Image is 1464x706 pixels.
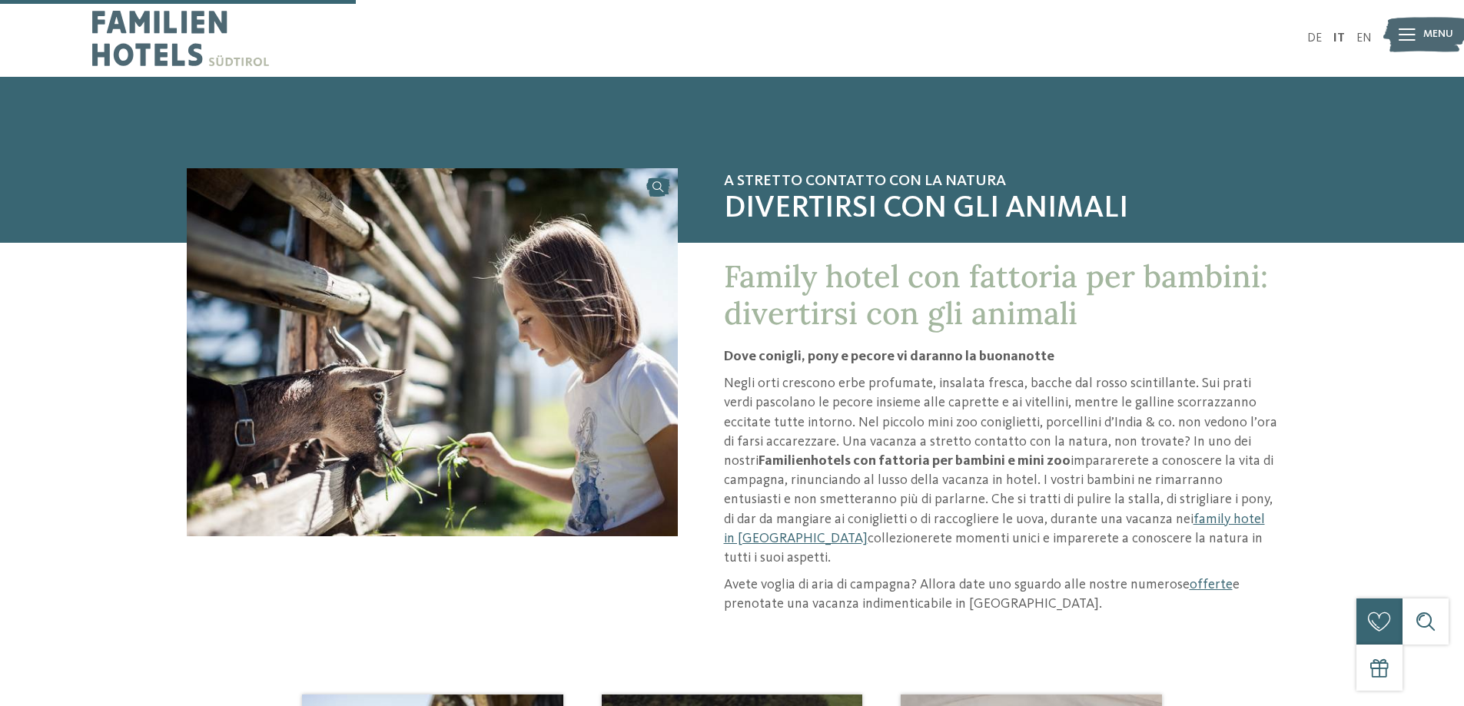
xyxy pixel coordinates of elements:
span: Family hotel con fattoria per bambini: divertirsi con gli animali [724,257,1268,333]
img: Fattoria per bambini nei Familienhotel: un sogno [187,168,678,536]
p: Avete voglia di aria di campagna? Allora date uno sguardo alle nostre numerose e prenotate una va... [724,575,1278,614]
strong: Familienhotels con fattoria per bambini e mini zoo [759,454,1071,468]
span: Menu [1423,27,1453,42]
a: EN [1356,32,1372,45]
strong: Dove conigli, pony e pecore vi daranno la buonanotte [724,350,1054,363]
a: DE [1307,32,1322,45]
span: A stretto contatto con la natura [724,172,1278,191]
span: Divertirsi con gli animali [724,191,1278,227]
a: offerte [1190,578,1233,592]
a: IT [1333,32,1345,45]
a: family hotel in [GEOGRAPHIC_DATA] [724,512,1265,545]
p: Negli orti crescono erbe profumate, insalata fresca, bacche dal rosso scintillante. Sui prati ver... [724,374,1278,568]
